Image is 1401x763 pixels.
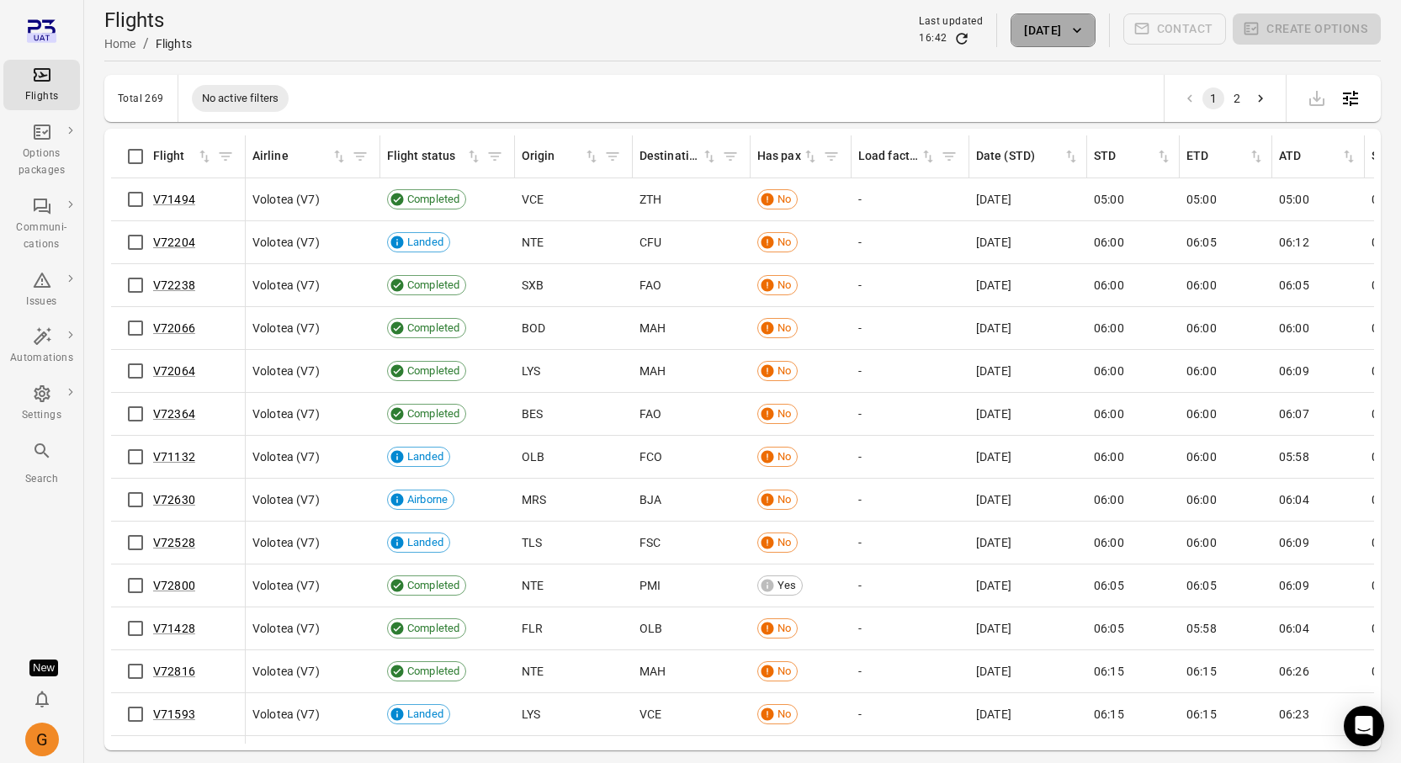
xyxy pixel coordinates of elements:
span: Airline [252,147,348,166]
div: Destination [639,147,701,166]
span: 05:00 [1279,191,1309,208]
div: Total 269 [118,93,164,104]
div: - [858,405,963,422]
div: - [858,448,963,465]
nav: Breadcrumbs [104,34,192,54]
span: Origin [522,147,600,166]
a: V71132 [153,450,195,464]
span: Filter by load factor [937,144,962,169]
span: 06:04 [1279,620,1309,637]
span: No [772,363,797,379]
div: Options packages [10,146,73,179]
div: - [858,620,963,637]
span: Destination [639,147,718,166]
div: Tooltip anchor [29,660,58,676]
span: 06:00 [1186,491,1217,508]
h1: Flights [104,7,192,34]
a: V72800 [153,579,195,592]
div: Open Intercom Messenger [1344,706,1384,746]
span: 06:00 [1094,277,1124,294]
span: Landed [401,534,449,551]
span: Volotea (V7) [252,491,320,508]
span: No [772,234,797,251]
span: No [772,491,797,508]
span: Volotea (V7) [252,448,320,465]
span: Landed [401,448,449,465]
span: FAO [639,277,661,294]
button: page 1 [1202,87,1224,109]
button: Filter by flight [213,144,238,169]
span: [DATE] [976,620,1011,637]
span: FLR [522,620,543,637]
span: ZTH [639,191,661,208]
span: 06:00 [1094,534,1124,551]
span: 06:05 [1186,577,1217,594]
span: 06:00 [1279,320,1309,336]
span: 06:00 [1094,491,1124,508]
span: 05:58 [1279,448,1309,465]
div: - [858,577,963,594]
nav: pagination navigation [1178,87,1272,109]
span: 06:00 [1186,405,1217,422]
span: Completed [401,363,465,379]
span: BES [522,405,543,422]
button: Notifications [25,682,59,716]
button: Giulia [19,716,66,763]
span: Landed [401,706,449,723]
span: 06:05 [1279,277,1309,294]
div: - [858,706,963,723]
span: [DATE] [976,534,1011,551]
span: No [772,448,797,465]
span: Yes [772,577,802,594]
span: 06:00 [1094,405,1124,422]
span: Please make a selection to export [1300,89,1334,105]
button: Filter by origin [600,144,625,169]
a: Home [104,37,136,50]
span: Volotea (V7) [252,277,320,294]
span: [DATE] [976,577,1011,594]
li: / [143,34,149,54]
span: ETD [1186,147,1265,166]
div: - [858,191,963,208]
div: Sort by load factor in ascending order [858,147,937,166]
span: 06:26 [1279,663,1309,680]
span: [DATE] [976,706,1011,723]
span: NTE [522,663,544,680]
div: - [858,534,963,551]
a: V72816 [153,665,195,678]
span: Volotea (V7) [252,405,320,422]
span: 06:00 [1186,534,1217,551]
span: Volotea (V7) [252,320,320,336]
div: - [858,320,963,336]
span: [DATE] [976,277,1011,294]
a: V71593 [153,707,195,721]
span: 06:12 [1279,234,1309,251]
span: Flight [153,147,213,166]
span: FSC [639,534,661,551]
div: Sort by destination in ascending order [639,147,718,166]
span: 06:09 [1279,534,1309,551]
span: Volotea (V7) [252,577,320,594]
span: [DATE] [976,234,1011,251]
div: Settings [10,407,73,424]
span: Completed [401,320,465,336]
a: V72066 [153,321,195,335]
span: Flight status [387,147,482,166]
span: 06:04 [1279,491,1309,508]
span: Completed [401,405,465,422]
span: [DATE] [976,363,1011,379]
span: Filter by destination [718,144,743,169]
a: V71494 [153,193,195,206]
span: [DATE] [976,191,1011,208]
span: 06:09 [1279,577,1309,594]
div: Automations [10,350,73,367]
div: Load factor [858,147,920,166]
span: Volotea (V7) [252,534,320,551]
span: Volotea (V7) [252,363,320,379]
span: 06:00 [1094,234,1124,251]
a: V72630 [153,493,195,506]
span: Volotea (V7) [252,663,320,680]
span: 06:00 [1186,363,1217,379]
span: SXB [522,277,544,294]
div: Last updated [919,13,983,30]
